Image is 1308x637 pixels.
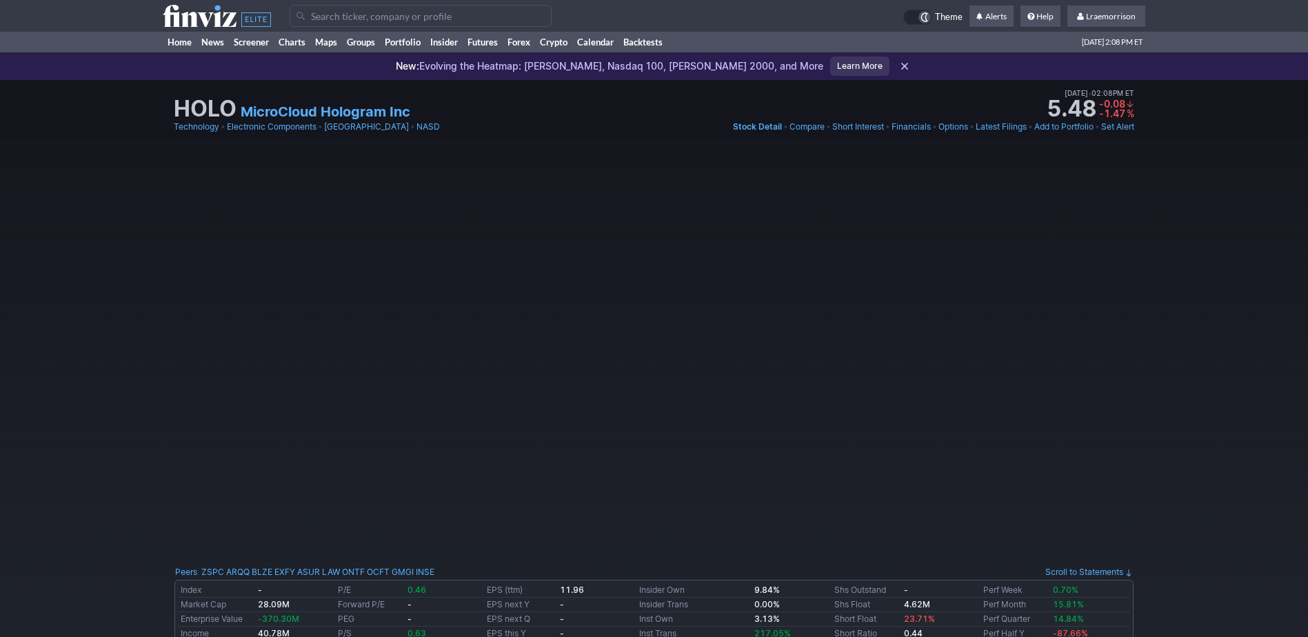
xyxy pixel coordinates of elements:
[980,598,1050,612] td: Perf Month
[1101,120,1134,134] a: Set Alert
[241,102,410,121] a: MicroCloud Hologram Inc
[832,598,901,612] td: Shs Float
[416,120,440,134] a: NASD
[733,120,782,134] a: Stock Detail
[297,565,320,579] a: ASUR
[258,599,290,609] b: 28.09M
[1053,585,1078,595] span: 0.70%
[1045,567,1133,577] a: Scroll to Statements
[274,565,295,579] a: EXFY
[380,32,425,52] a: Portfolio
[1082,32,1143,52] span: [DATE] 2:08 PM ET
[396,59,823,73] p: Evolving the Heatmap: [PERSON_NAME], Nasdaq 100, [PERSON_NAME] 2000, and More
[980,583,1050,598] td: Perf Week
[976,120,1027,134] a: Latest Filings
[484,598,556,612] td: EPS next Y
[324,120,409,134] a: [GEOGRAPHIC_DATA]
[754,585,780,595] b: 9.84%
[618,32,667,52] a: Backtests
[410,120,415,134] span: •
[789,120,825,134] a: Compare
[733,121,782,132] span: Stock Detail
[163,32,197,52] a: Home
[229,32,274,52] a: Screener
[832,120,884,134] a: Short Interest
[976,121,1027,132] span: Latest Filings
[178,583,255,598] td: Index
[174,120,219,134] a: Technology
[178,598,255,612] td: Market Cap
[1065,87,1134,99] span: [DATE] 02:08PM ET
[636,598,752,612] td: Insider Trans
[342,32,380,52] a: Groups
[335,583,405,598] td: P/E
[932,120,937,134] span: •
[904,614,935,624] a: 23.71%
[1067,6,1145,28] a: Lraemorrison
[226,565,250,579] a: ARQQ
[408,585,426,595] span: 0.46
[830,57,889,76] a: Learn More
[783,120,788,134] span: •
[484,612,556,627] td: EPS next Q
[503,32,535,52] a: Forex
[980,612,1050,627] td: Perf Quarter
[408,614,412,624] b: -
[1034,120,1094,134] a: Add to Portfolio
[408,599,412,609] b: -
[484,583,556,598] td: EPS (ttm)
[560,585,584,595] b: 11.96
[1086,11,1136,21] span: Lraemorrison
[392,565,414,579] a: GMGI
[252,565,272,579] a: BLZE
[892,120,931,134] a: Financials
[826,120,831,134] span: •
[1099,98,1125,110] span: -0.08
[834,614,876,624] a: Short Float
[342,565,365,579] a: ONTF
[175,567,197,577] a: Peers
[832,583,901,598] td: Shs Outstand
[885,120,890,134] span: •
[310,32,342,52] a: Maps
[335,598,405,612] td: Forward P/E
[572,32,618,52] a: Calendar
[938,120,968,134] a: Options
[935,10,963,25] span: Theme
[1095,120,1100,134] span: •
[903,10,963,25] a: Theme
[396,60,419,72] span: New:
[560,599,564,609] b: -
[367,565,390,579] a: OCFT
[904,585,908,595] b: -
[969,120,974,134] span: •
[904,599,930,609] b: 4.62M
[175,565,434,579] div: :
[290,5,552,27] input: Search
[322,565,340,579] a: LAW
[274,32,310,52] a: Charts
[636,583,752,598] td: Insider Own
[174,98,237,120] h1: HOLO
[258,614,299,624] span: -370.30M
[197,32,229,52] a: News
[227,120,316,134] a: Electronic Components
[1127,108,1134,119] span: %
[1099,108,1125,119] span: -1.47
[335,612,405,627] td: PEG
[560,614,564,624] b: -
[969,6,1014,28] a: Alerts
[318,120,323,134] span: •
[201,565,224,579] a: ZSPC
[178,612,255,627] td: Enterprise Value
[258,585,262,595] small: -
[754,614,780,624] b: 3.13%
[535,32,572,52] a: Crypto
[463,32,503,52] a: Futures
[754,599,780,609] b: 0.00%
[425,32,463,52] a: Insider
[1020,6,1060,28] a: Help
[1088,87,1091,99] span: •
[416,565,434,579] a: INSE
